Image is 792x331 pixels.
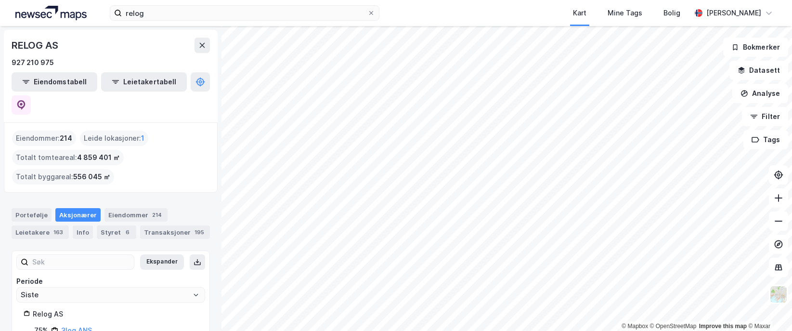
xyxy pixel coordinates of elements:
div: Relog AS [33,308,198,320]
span: 556 045 ㎡ [73,171,110,183]
div: Styret [97,225,136,239]
button: Eiendomstabell [12,72,97,92]
div: Totalt byggareal : [12,169,114,185]
span: 1 [141,132,144,144]
div: 927 210 975 [12,57,54,68]
button: Open [192,291,200,299]
div: Info [73,225,93,239]
div: 6 [123,227,132,237]
img: logo.a4113a55bc3d86da70a041830d287a7e.svg [15,6,87,20]
div: Portefølje [12,208,52,222]
div: Eiendommer [104,208,168,222]
a: OpenStreetMap [650,323,697,330]
div: [PERSON_NAME] [706,7,761,19]
div: Periode [16,276,205,287]
a: Improve this map [699,323,747,330]
iframe: Chat Widget [744,285,792,331]
button: Tags [743,130,788,149]
div: Bolig [663,7,680,19]
div: Totalt tomteareal : [12,150,124,165]
input: ClearOpen [17,288,205,302]
div: RELOG AS [12,38,60,53]
div: 214 [150,210,164,220]
input: Søk [28,255,134,269]
input: Søk på adresse, matrikkel, gårdeiere, leietakere eller personer [122,6,367,20]
div: Leietakere [12,225,69,239]
div: 163 [52,227,65,237]
button: Bokmerker [723,38,788,57]
div: Mine Tags [608,7,642,19]
button: Analyse [732,84,788,103]
button: Leietakertabell [101,72,187,92]
div: Kart [573,7,586,19]
div: Aksjonærer [55,208,101,222]
button: Ekspander [140,254,184,270]
button: Filter [742,107,788,126]
div: 195 [193,227,206,237]
a: Mapbox [622,323,648,330]
div: Eiendommer : [12,131,76,146]
span: 4 859 401 ㎡ [77,152,120,163]
div: Transaksjoner [140,225,210,239]
button: Datasett [729,61,788,80]
div: Leide lokasjoner : [80,131,148,146]
span: 214 [60,132,72,144]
